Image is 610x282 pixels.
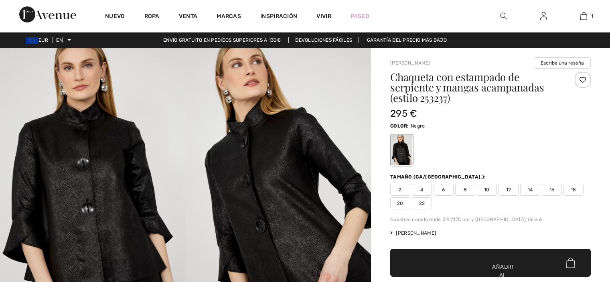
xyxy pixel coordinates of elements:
[464,187,467,193] font: 8
[163,37,281,43] font: Envío gratuito en pedidos superiores a 130€
[316,13,331,20] font: Vivir
[157,37,287,43] a: Envío gratuito en pedidos superiores a 130€
[217,13,241,20] font: Marcas
[534,11,553,21] a: Iniciar sesión
[396,230,436,236] font: [PERSON_NAME]
[19,6,76,22] img: Avenida 1ère
[397,201,403,206] font: 20
[541,60,584,66] font: Escribe una reseña
[288,37,359,43] a: Devoluciones fáciles
[26,37,39,44] img: Euro
[144,13,160,20] font: Ropa
[217,13,241,21] a: Marcas
[391,135,412,165] div: Negro
[564,11,603,21] a: 1
[390,108,417,119] font: 295 €
[260,13,297,20] font: Inspiración
[549,187,555,193] font: 16
[571,187,576,193] font: 18
[566,258,575,268] img: Bag.svg
[506,187,511,193] font: 12
[179,13,198,20] font: Venta
[540,11,547,21] img: Mi información
[351,12,370,20] a: Paseo
[580,11,587,21] img: Mi bolso
[554,222,602,242] iframe: Abre un widget donde puedes encontrar más información.
[534,57,591,69] button: Escribe una reseña
[390,217,543,222] font: Nuestra modelo mide 5'9"/175 cm y [GEOGRAPHIC_DATA] talla 6.
[500,11,507,21] img: buscar en el sitio web
[367,37,447,43] font: Garantía del precio más bajo
[390,123,409,129] font: Color:
[442,187,445,193] font: 6
[295,37,352,43] font: Devoluciones fáciles
[316,12,331,20] a: Vivir
[361,37,453,43] a: Garantía del precio más bajo
[179,13,198,21] a: Venta
[411,123,425,129] font: Negro
[420,187,423,193] font: 4
[390,60,430,66] a: [PERSON_NAME]
[484,187,490,193] font: 10
[351,13,370,20] font: Paseo
[390,70,544,105] font: Chaqueta con estampado de serpiente y mangas acampanadas (estilo 253237)
[419,201,425,206] font: 22
[144,13,160,21] a: Ropa
[528,187,533,193] font: 14
[105,13,125,21] a: Nuevo
[56,37,63,43] font: EN
[390,174,486,180] font: Tamaño (CA/[GEOGRAPHIC_DATA].):
[105,13,125,20] font: Nuevo
[399,187,401,193] font: 2
[591,13,593,19] font: 1
[39,37,48,43] font: EUR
